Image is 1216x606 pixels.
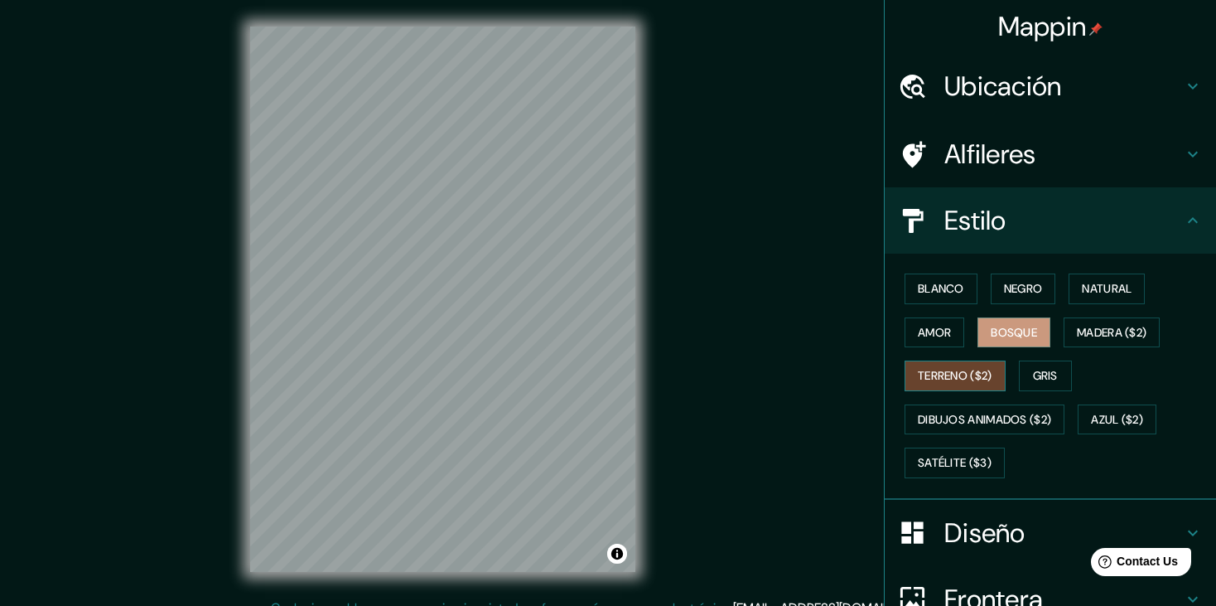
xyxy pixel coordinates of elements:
[905,318,964,348] button: Amor
[944,138,1183,171] h4: Alfileres
[944,70,1183,103] h4: Ubicación
[905,448,1005,478] button: Satélite ($3)
[944,516,1183,550] h4: Diseño
[977,318,1050,348] button: Bosque
[905,361,1006,391] button: Terreno ($2)
[1069,541,1198,588] iframe: Help widget launcher
[991,274,1056,304] button: Negro
[885,121,1216,187] div: Alfileres
[905,274,977,304] button: Blanco
[885,53,1216,119] div: Ubicación
[998,10,1103,43] h4: Mappin
[1069,274,1145,304] button: Natural
[944,204,1183,237] h4: Estilo
[1078,405,1156,435] button: Azul ($2)
[250,27,635,572] canvas: Map
[1064,318,1160,348] button: Madera ($2)
[885,500,1216,566] div: Diseño
[905,405,1064,435] button: Dibujos animados ($2)
[1019,361,1072,391] button: Gris
[1089,22,1103,36] img: pin-icon.png
[607,544,627,564] button: Toggle attribution
[885,187,1216,254] div: Estilo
